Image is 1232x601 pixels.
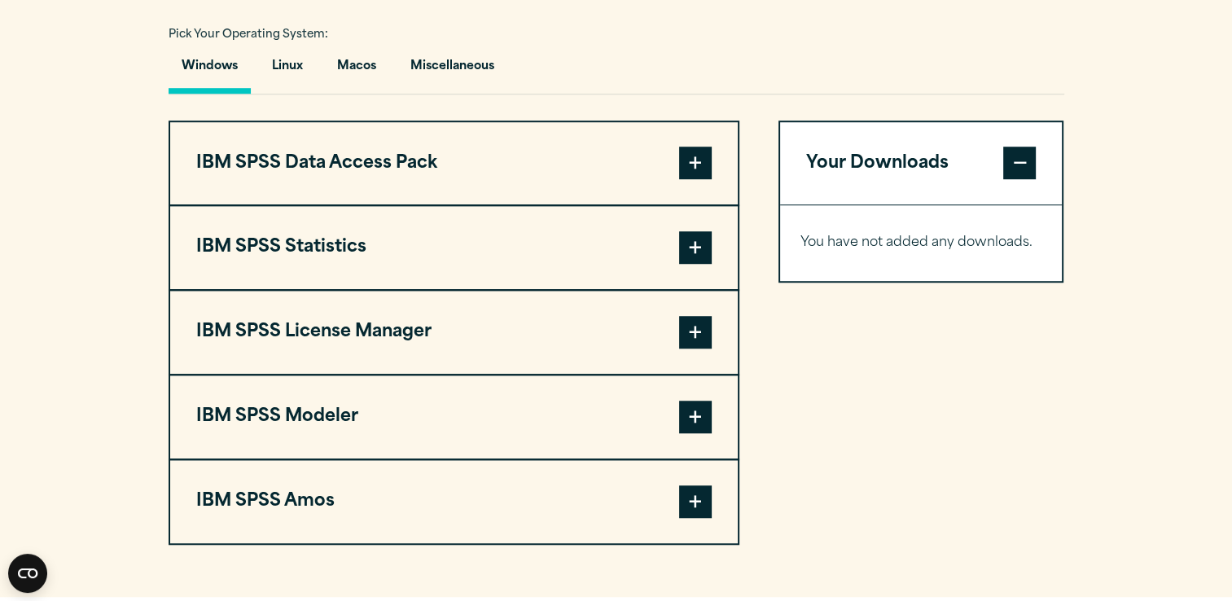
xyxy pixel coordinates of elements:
[170,206,738,289] button: IBM SPSS Statistics
[780,122,1063,205] button: Your Downloads
[170,122,738,205] button: IBM SPSS Data Access Pack
[397,47,507,94] button: Miscellaneous
[169,47,251,94] button: Windows
[170,291,738,374] button: IBM SPSS License Manager
[324,47,389,94] button: Macos
[259,47,316,94] button: Linux
[780,204,1063,281] div: Your Downloads
[8,554,47,593] button: Open CMP widget
[169,29,328,40] span: Pick Your Operating System:
[170,460,738,543] button: IBM SPSS Amos
[170,375,738,458] button: IBM SPSS Modeler
[800,231,1042,255] p: You have not added any downloads.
